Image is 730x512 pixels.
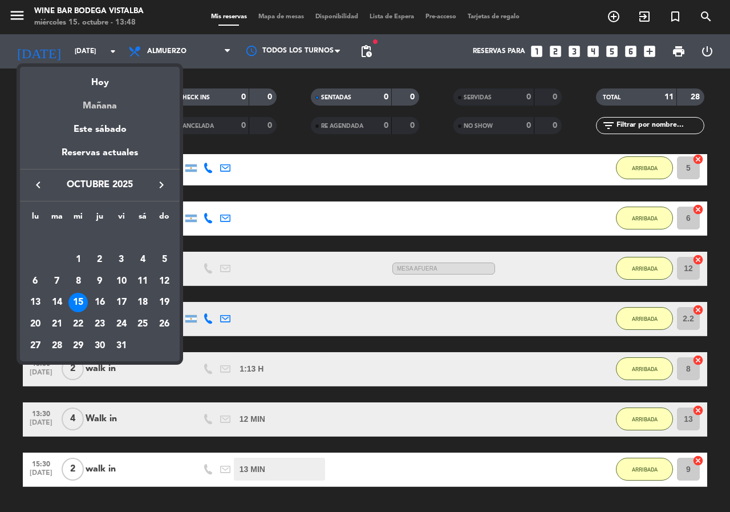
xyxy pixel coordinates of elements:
div: 16 [90,293,109,312]
th: martes [46,210,68,228]
td: 18 de octubre de 2025 [132,292,154,313]
th: domingo [153,210,175,228]
div: 18 [133,293,152,312]
td: 31 de octubre de 2025 [111,335,132,357]
div: 29 [68,336,88,356]
div: 10 [112,272,131,291]
td: 21 de octubre de 2025 [46,313,68,335]
td: 29 de octubre de 2025 [67,335,89,357]
div: 24 [112,315,131,334]
div: 19 [155,293,174,312]
div: 17 [112,293,131,312]
div: 6 [26,272,45,291]
div: Este sábado [20,114,180,146]
td: 22 de octubre de 2025 [67,313,89,335]
td: 4 de octubre de 2025 [132,249,154,271]
div: 3 [112,250,131,269]
div: 28 [47,336,67,356]
div: 1 [68,250,88,269]
i: keyboard_arrow_left [31,178,45,192]
td: 20 de octubre de 2025 [25,313,46,335]
td: 16 de octubre de 2025 [89,292,111,313]
th: jueves [89,210,111,228]
div: 13 [26,293,45,312]
button: keyboard_arrow_left [28,178,48,192]
div: 8 [68,272,88,291]
div: Mañana [20,90,180,114]
div: 26 [155,315,174,334]
td: 10 de octubre de 2025 [111,271,132,292]
div: 12 [155,272,174,291]
div: 14 [47,293,67,312]
div: 20 [26,315,45,334]
th: viernes [111,210,132,228]
td: 24 de octubre de 2025 [111,313,132,335]
div: 31 [112,336,131,356]
td: 7 de octubre de 2025 [46,271,68,292]
td: 14 de octubre de 2025 [46,292,68,313]
div: 4 [133,250,152,269]
td: 8 de octubre de 2025 [67,271,89,292]
td: 3 de octubre de 2025 [111,249,132,271]
div: 5 [155,250,174,269]
td: 19 de octubre de 2025 [153,292,175,313]
div: 15 [68,293,88,312]
td: 1 de octubre de 2025 [67,249,89,271]
button: keyboard_arrow_right [151,178,172,192]
div: 22 [68,315,88,334]
td: OCT. [25,227,175,249]
div: 30 [90,336,109,356]
td: 28 de octubre de 2025 [46,335,68,357]
th: sábado [132,210,154,228]
td: 26 de octubre de 2025 [153,313,175,335]
i: keyboard_arrow_right [155,178,168,192]
div: 7 [47,272,67,291]
div: 2 [90,250,109,269]
td: 9 de octubre de 2025 [89,271,111,292]
div: 21 [47,315,67,334]
div: 25 [133,315,152,334]
td: 30 de octubre de 2025 [89,335,111,357]
div: Reservas actuales [20,146,180,169]
th: lunes [25,210,46,228]
td: 27 de octubre de 2025 [25,335,46,357]
td: 25 de octubre de 2025 [132,313,154,335]
td: 2 de octubre de 2025 [89,249,111,271]
div: Hoy [20,67,180,90]
th: miércoles [67,210,89,228]
span: octubre 2025 [48,178,151,192]
td: 15 de octubre de 2025 [67,292,89,313]
td: 23 de octubre de 2025 [89,313,111,335]
div: 11 [133,272,152,291]
div: 23 [90,315,109,334]
td: 13 de octubre de 2025 [25,292,46,313]
td: 5 de octubre de 2025 [153,249,175,271]
td: 12 de octubre de 2025 [153,271,175,292]
div: 27 [26,336,45,356]
div: 9 [90,272,109,291]
td: 11 de octubre de 2025 [132,271,154,292]
td: 6 de octubre de 2025 [25,271,46,292]
td: 17 de octubre de 2025 [111,292,132,313]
